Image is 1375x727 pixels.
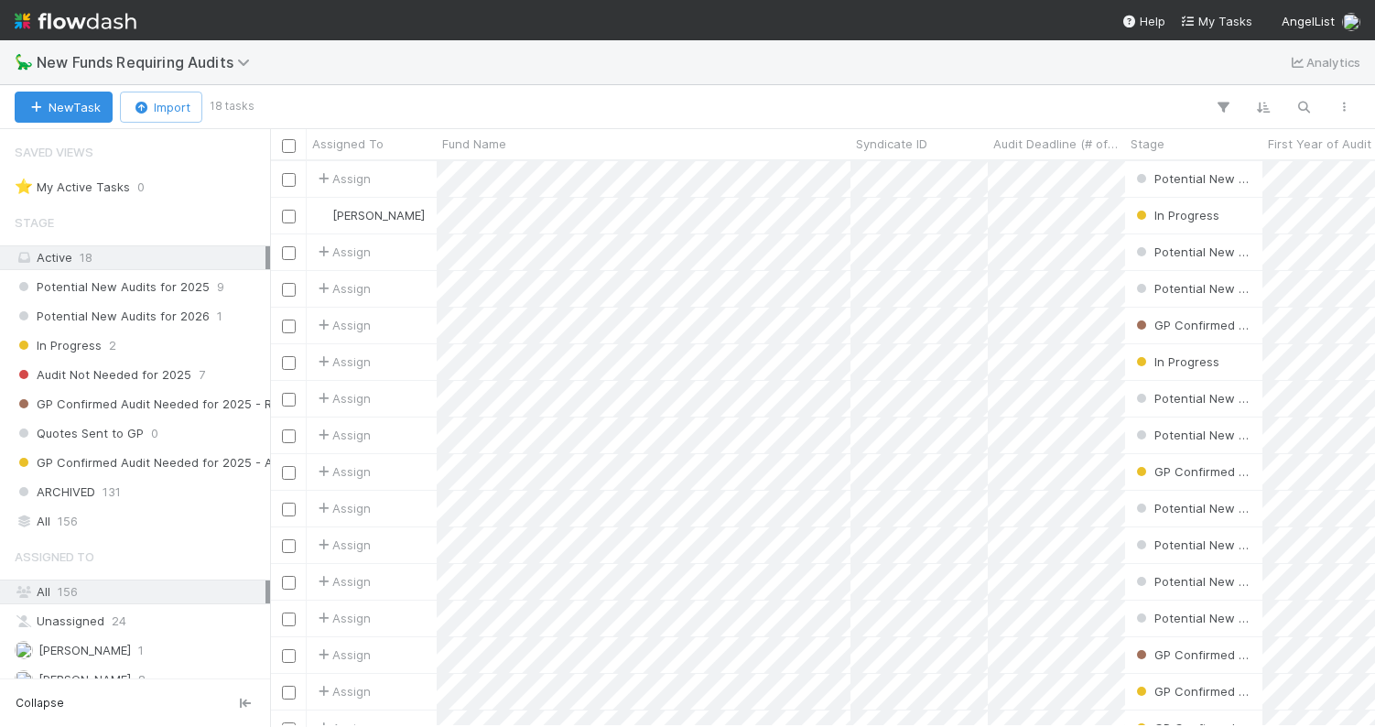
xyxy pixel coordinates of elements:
[1132,243,1253,261] div: Potential New Audits for 2026
[112,610,126,633] span: 24
[15,363,191,386] span: Audit Not Needed for 2025
[332,208,425,222] span: [PERSON_NAME]
[856,135,927,153] span: Syndicate ID
[282,539,296,553] input: Toggle Row Selected
[1132,206,1219,224] div: In Progress
[1132,316,1253,334] div: GP Confirmed Audit Needed for 2025 - Requested Quotes
[314,169,371,188] span: Assign
[15,5,136,37] img: logo-inverted-e16ddd16eac7371096b0.svg
[314,682,371,700] span: Assign
[1132,572,1253,591] div: Potential New Audits for 2025
[314,316,371,334] div: Assign
[282,356,296,370] input: Toggle Row Selected
[1132,354,1219,369] span: In Progress
[1132,682,1253,700] div: GP Confirmed Audit Needed for 2025 - Auditor Selected
[282,320,296,333] input: Toggle Row Selected
[15,204,54,241] span: Stage
[1132,574,1327,589] span: Potential New Audits for 2025
[217,305,222,328] span: 1
[16,695,64,711] span: Collapse
[282,576,296,590] input: Toggle Row Selected
[1132,499,1253,517] div: Potential New Audits for 2025
[314,572,371,591] span: Assign
[314,462,371,481] span: Assign
[314,426,371,444] span: Assign
[15,179,33,194] span: ⭐
[1132,389,1253,407] div: Potential New Audits for 2025
[1132,611,1327,625] span: Potential New Audits for 2025
[282,649,296,663] input: Toggle Row Selected
[80,250,92,265] span: 18
[282,139,296,153] input: Toggle All Rows Selected
[1180,12,1252,30] a: My Tasks
[15,134,93,170] span: Saved Views
[109,334,116,357] span: 2
[15,610,265,633] div: Unassigned
[282,503,296,516] input: Toggle Row Selected
[314,389,371,407] span: Assign
[15,641,33,659] img: avatar_628a5c20-041b-43d3-a441-1958b262852b.png
[15,54,33,70] span: 🦕
[1132,646,1253,664] div: GP Confirmed Audit Needed for 2025 - Requested Quotes
[314,536,371,554] span: Assign
[15,510,265,533] div: All
[282,246,296,260] input: Toggle Row Selected
[138,668,146,691] span: 8
[15,581,265,603] div: All
[314,279,371,298] span: Assign
[15,422,144,445] span: Quotes Sent to GP
[1288,51,1360,73] a: Analytics
[37,53,259,71] span: New Funds Requiring Audits
[314,353,371,371] div: Assign
[15,670,33,689] img: avatar_34f05275-b011-483d-b245-df8db41250f6.png
[15,393,371,416] span: GP Confirmed Audit Needed for 2025 - Requested Quotes
[1132,428,1327,442] span: Potential New Audits for 2025
[993,135,1121,153] span: Audit Deadline (# of day post year end)
[282,686,296,700] input: Toggle Row Selected
[15,246,265,269] div: Active
[1132,426,1253,444] div: Potential New Audits for 2025
[103,481,121,504] span: 131
[1180,14,1252,28] span: My Tasks
[1132,244,1327,259] span: Potential New Audits for 2026
[1132,391,1327,406] span: Potential New Audits for 2025
[1131,135,1164,153] span: Stage
[1132,169,1253,188] div: Potential New Audits for 2025
[282,283,296,297] input: Toggle Row Selected
[314,609,371,627] span: Assign
[1132,462,1253,481] div: GP Confirmed Audit Needed for 2025 - Auditor Selected
[15,481,95,504] span: ARCHIVED
[15,334,102,357] span: In Progress
[15,92,113,123] button: NewTask
[1132,279,1253,298] div: Potential New Audits for 2025
[314,243,371,261] div: Assign
[138,639,144,662] span: 1
[315,208,330,222] img: avatar_c0d2ec3f-77e2-40ea-8107-ee7bdb5edede.png
[282,466,296,480] input: Toggle Row Selected
[282,173,296,187] input: Toggle Row Selected
[58,584,78,599] span: 156
[58,510,78,533] span: 156
[312,135,384,153] span: Assigned To
[199,363,205,386] span: 7
[1282,14,1335,28] span: AngelList
[15,451,360,474] span: GP Confirmed Audit Needed for 2025 - Auditor Selected
[314,499,371,517] span: Assign
[282,613,296,626] input: Toggle Row Selected
[1132,536,1253,554] div: Potential New Audits for 2025
[1132,501,1327,515] span: Potential New Audits for 2025
[15,305,210,328] span: Potential New Audits for 2026
[38,643,131,657] span: [PERSON_NAME]
[1268,135,1371,153] span: First Year of Audit
[1342,13,1360,31] img: avatar_4aa8e4fd-f2b7-45ba-a6a5-94a913ad1fe4.png
[1132,353,1219,371] div: In Progress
